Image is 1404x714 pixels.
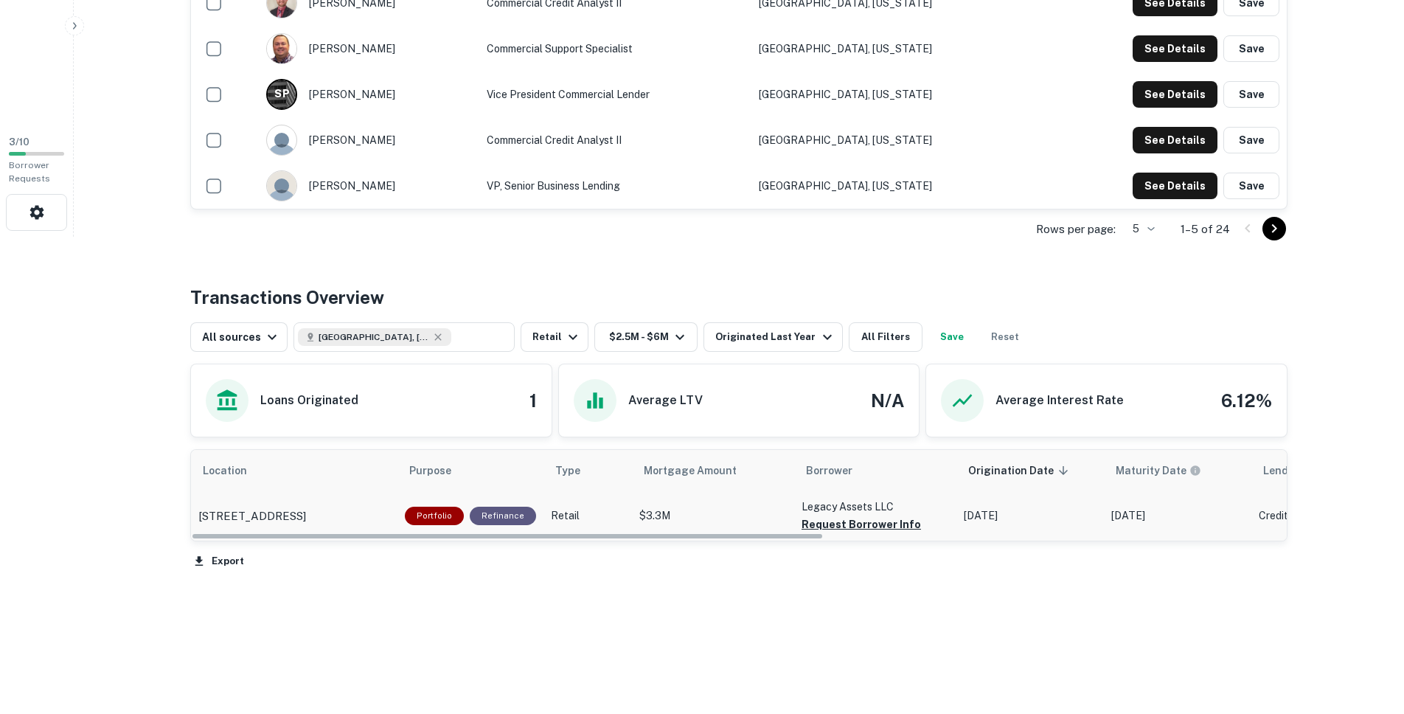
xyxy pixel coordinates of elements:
[1116,462,1186,479] h6: Maturity Date
[266,79,472,110] div: [PERSON_NAME]
[956,450,1104,491] th: Origination Date
[1263,462,1326,479] span: Lender Type
[1223,173,1279,199] button: Save
[409,462,470,479] span: Purpose
[802,499,949,515] p: Legacy Assets LLC
[871,387,904,414] h4: N/A
[1330,596,1404,667] iframe: Chat Widget
[715,328,835,346] div: Originated Last Year
[190,322,288,352] button: All sources
[479,163,751,209] td: VP, Senior Business Lending
[1122,218,1157,240] div: 5
[806,462,852,479] span: Borrower
[191,450,1287,540] div: scrollable content
[9,160,50,184] span: Borrower Requests
[266,170,472,201] div: [PERSON_NAME]
[639,508,787,524] p: $3.3M
[479,26,751,72] td: Commercial Support Specialist
[1181,221,1230,238] p: 1–5 of 24
[521,322,588,352] button: Retail
[267,171,296,201] img: 244xhbkr7g40x6bsu4gi6q4ry
[995,392,1124,409] h6: Average Interest Rate
[1133,35,1217,62] button: See Details
[703,322,842,352] button: Originated Last Year
[1251,450,1384,491] th: Lender Type
[751,117,1040,163] td: [GEOGRAPHIC_DATA], [US_STATE]
[1111,508,1244,524] p: [DATE]
[190,284,384,311] h4: Transactions Overview
[551,508,625,524] p: Retail
[849,322,922,352] button: All Filters
[405,507,464,525] div: This is a portfolio loan with 3 properties
[1223,35,1279,62] button: Save
[628,392,703,409] h6: Average LTV
[190,550,248,572] button: Export
[802,516,921,533] button: Request Borrower Info
[1259,508,1377,524] p: Credit Union
[928,322,976,352] button: Save your search to get updates of matches that match your search criteria.
[198,507,306,525] p: [STREET_ADDRESS]
[981,322,1029,352] button: Reset
[203,462,266,479] span: Location
[644,462,756,479] span: Mortgage Amount
[397,450,543,491] th: Purpose
[1116,462,1220,479] span: Maturity dates displayed may be estimated. Please contact the lender for the most accurate maturi...
[260,392,358,409] h6: Loans Originated
[964,508,1097,524] p: [DATE]
[479,117,751,163] td: Commercial Credit Analyst II
[555,462,600,479] span: Type
[198,507,390,525] a: [STREET_ADDRESS]
[751,163,1040,209] td: [GEOGRAPHIC_DATA], [US_STATE]
[1104,450,1251,491] th: Maturity dates displayed may be estimated. Please contact the lender for the most accurate maturi...
[9,136,29,148] span: 3 / 10
[479,72,751,117] td: Vice President Commercial Lender
[274,86,289,102] p: S P
[266,33,472,64] div: [PERSON_NAME]
[1223,81,1279,108] button: Save
[202,328,281,346] div: All sources
[191,450,397,491] th: Location
[1223,127,1279,153] button: Save
[1133,81,1217,108] button: See Details
[1221,387,1272,414] h4: 6.12%
[1116,462,1201,479] div: Maturity dates displayed may be estimated. Please contact the lender for the most accurate maturi...
[1133,127,1217,153] button: See Details
[1133,173,1217,199] button: See Details
[594,322,698,352] button: $2.5M - $6M
[632,450,794,491] th: Mortgage Amount
[319,330,429,344] span: [GEOGRAPHIC_DATA], [GEOGRAPHIC_DATA], [GEOGRAPHIC_DATA]
[470,507,536,525] div: This loan purpose was for refinancing
[968,462,1073,479] span: Origination Date
[529,387,537,414] h4: 1
[266,125,472,156] div: [PERSON_NAME]
[267,125,296,155] img: 9c8pery4andzj6ohjkjp54ma2
[1036,221,1116,238] p: Rows per page:
[543,450,632,491] th: Type
[751,26,1040,72] td: [GEOGRAPHIC_DATA], [US_STATE]
[1262,217,1286,240] button: Go to next page
[267,34,296,63] img: 1639500036954
[751,72,1040,117] td: [GEOGRAPHIC_DATA], [US_STATE]
[794,450,956,491] th: Borrower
